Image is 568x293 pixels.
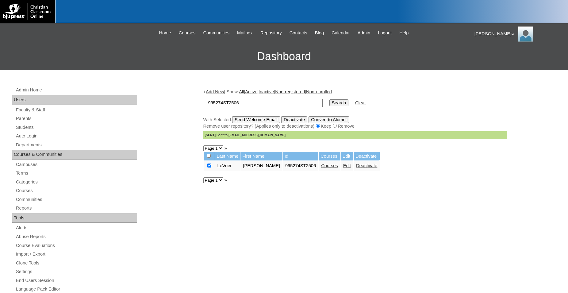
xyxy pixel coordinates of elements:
[399,29,409,37] span: Help
[281,116,307,123] input: Deactivate
[225,146,227,151] a: »
[15,115,137,122] a: Parents
[206,89,224,94] a: Add New
[329,99,348,106] input: Search
[15,132,137,140] a: Auto Login
[15,268,137,276] a: Settings
[176,29,199,37] a: Courses
[15,161,137,168] a: Campuses
[15,141,137,149] a: Departments
[12,150,137,160] div: Courses & Communities
[275,89,305,94] a: Non-registered
[343,163,351,168] a: Edit
[15,86,137,94] a: Admin Home
[286,29,310,37] a: Contacts
[260,29,282,37] span: Repository
[15,224,137,232] a: Alerts
[312,29,327,37] a: Blog
[375,29,395,37] a: Logout
[321,163,338,168] a: Courses
[290,29,307,37] span: Contacts
[15,277,137,284] a: End Users Session
[237,29,253,37] span: Mailbox
[3,43,565,70] h3: Dashboard
[355,100,366,105] a: Clear
[156,29,174,37] a: Home
[207,99,323,107] input: Search
[239,89,244,94] a: All
[283,152,318,161] td: Id
[215,161,240,171] td: LeVrier
[328,29,353,37] a: Calendar
[15,242,137,249] a: Course Evaluations
[332,29,350,37] span: Calendar
[203,89,507,139] div: + | Show: | | | |
[309,116,349,123] input: Convert to Alumni
[341,152,353,161] td: Edit
[15,259,137,267] a: Clone Tools
[306,89,332,94] a: Non-enrolled
[319,152,340,161] td: Courses
[355,29,374,37] a: Admin
[283,161,318,171] td: 995274ST2506
[232,116,280,123] input: Send Welcome Email
[3,3,52,20] img: logo-white.png
[203,123,507,129] div: Remove user repository? (Applies only to deactivations) Keep Remove
[225,178,227,183] a: »
[203,29,229,37] span: Communities
[240,161,282,171] td: [PERSON_NAME]
[15,250,137,258] a: Import / Export
[200,29,232,37] a: Communities
[15,233,137,241] a: Abuse Reports
[203,131,507,139] div: [SENT] Sent to [EMAIL_ADDRESS][DOMAIN_NAME]
[354,152,380,161] td: Deactivate
[378,29,392,37] span: Logout
[203,116,507,139] div: With Selected:
[15,106,137,114] a: Faculty & Staff
[12,213,137,223] div: Tools
[15,285,137,293] a: Language Pack Editor
[15,178,137,186] a: Categories
[518,26,533,42] img: Jonelle Rodriguez
[159,29,171,37] span: Home
[396,29,412,37] a: Help
[234,29,256,37] a: Mailbox
[257,29,285,37] a: Repository
[240,152,282,161] td: First Name
[179,29,196,37] span: Courses
[215,152,240,161] td: Last Name
[15,124,137,131] a: Students
[15,196,137,203] a: Communities
[245,89,257,94] a: Active
[474,26,562,42] div: [PERSON_NAME]
[15,204,137,212] a: Reports
[259,89,274,94] a: Inactive
[15,187,137,195] a: Courses
[356,163,377,168] a: Deactivate
[315,29,324,37] span: Blog
[12,95,137,105] div: Users
[15,169,137,177] a: Terms
[358,29,370,37] span: Admin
